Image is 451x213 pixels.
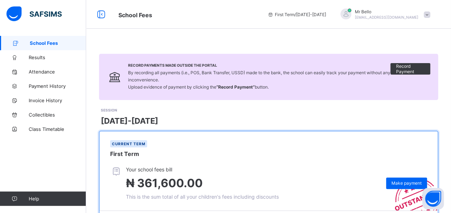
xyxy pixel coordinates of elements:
span: Collectibles [29,112,86,118]
span: School Fees [30,40,86,46]
button: Open asap [422,188,444,209]
span: ₦ 361,600.00 [126,176,203,190]
span: First Term [110,150,139,157]
span: Attendance [29,69,86,75]
span: Record Payment [396,63,425,74]
span: School Fees [118,11,152,19]
span: [DATE]-[DATE] [101,116,158,126]
span: Mr Bello [355,9,418,14]
b: “Record Payment” [216,84,255,90]
span: Record Payments Made Outside the Portal [128,63,391,67]
span: [EMAIL_ADDRESS][DOMAIN_NAME] [355,15,418,19]
span: Invoice History [29,98,86,103]
span: By recording all payments (i.e., POS, Bank Transfer, USSD) made to the bank, the school can easil... [128,70,390,90]
span: Your school fees bill [126,166,279,172]
span: Current term [112,142,145,146]
span: This is the sum total of all your children's fees including discounts [126,194,279,200]
span: Payment History [29,83,86,89]
img: safsims [6,6,62,22]
span: SESSION [101,108,117,112]
span: Results [29,55,86,60]
span: Help [29,196,86,202]
img: outstanding-stamp.3c148f88c3ebafa6da95868fa43343a1.svg [386,170,438,210]
span: session/term information [268,12,326,17]
span: Make payment [391,180,422,186]
span: Class Timetable [29,126,86,132]
div: MrBello [333,9,434,20]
